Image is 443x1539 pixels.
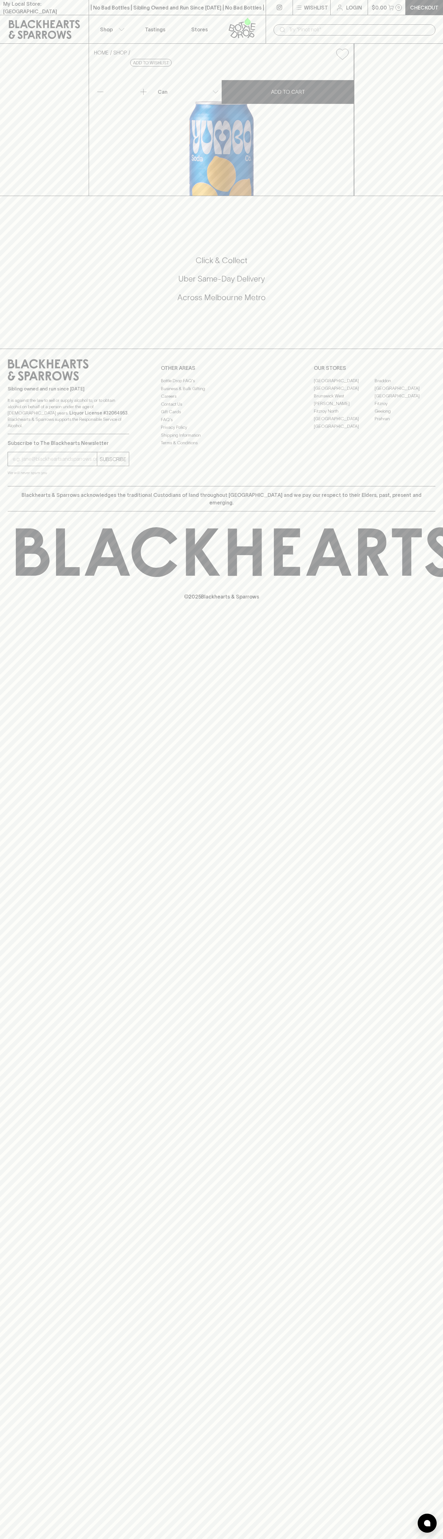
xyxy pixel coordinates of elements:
[161,408,282,416] a: Gift Cards
[424,1520,430,1526] img: bubble-icon
[161,439,282,447] a: Terms & Conditions
[12,491,431,506] p: Blackhearts & Sparrows acknowledges the traditional Custodians of land throughout [GEOGRAPHIC_DAT...
[375,392,435,400] a: [GEOGRAPHIC_DATA]
[314,407,375,415] a: Fitzroy North
[145,26,165,33] p: Tastings
[161,385,282,392] a: Business & Bulk Gifting
[314,377,375,384] a: [GEOGRAPHIC_DATA]
[375,377,435,384] a: Braddon
[314,415,375,422] a: [GEOGRAPHIC_DATA]
[346,4,362,11] p: Login
[8,397,129,429] p: It is against the law to sell or supply alcohol to, or to obtain alcohol on behalf of a person un...
[410,4,439,11] p: Checkout
[8,292,435,303] h5: Across Melbourne Metro
[289,25,430,35] input: Try "Pinot noir"
[100,26,113,33] p: Shop
[161,400,282,408] a: Contact Us
[8,470,129,476] p: We will never spam you
[314,400,375,407] a: [PERSON_NAME]
[314,392,375,400] a: Brunswick West
[161,377,282,385] a: Bottle Drop FAQ's
[8,386,129,392] p: Sibling owned and run since [DATE]
[13,454,97,464] input: e.g. jane@blackheartsandsparrows.com.au
[375,400,435,407] a: Fitzroy
[222,80,354,104] button: ADD TO CART
[271,88,305,96] p: ADD TO CART
[130,59,172,66] button: Add to wishlist
[314,384,375,392] a: [GEOGRAPHIC_DATA]
[158,88,168,96] p: Can
[372,4,387,11] p: $0.00
[69,410,128,415] strong: Liquor License #32064953
[397,6,400,9] p: 0
[100,455,126,463] p: SUBSCRIBE
[191,26,208,33] p: Stores
[161,424,282,431] a: Privacy Policy
[161,364,282,372] p: OTHER AREAS
[161,393,282,400] a: Careers
[133,15,177,43] a: Tastings
[8,439,129,447] p: Subscribe to The Blackhearts Newsletter
[161,431,282,439] a: Shipping Information
[375,415,435,422] a: Prahran
[8,255,435,266] h5: Click & Collect
[89,65,354,196] img: 20700.png
[8,274,435,284] h5: Uber Same-Day Delivery
[304,4,328,11] p: Wishlist
[155,85,221,98] div: Can
[113,50,127,55] a: SHOP
[314,364,435,372] p: OUR STORES
[375,384,435,392] a: [GEOGRAPHIC_DATA]
[8,230,435,336] div: Call to action block
[161,416,282,423] a: FAQ's
[334,46,351,62] button: Add to wishlist
[97,452,129,466] button: SUBSCRIBE
[314,422,375,430] a: [GEOGRAPHIC_DATA]
[177,15,222,43] a: Stores
[375,407,435,415] a: Geelong
[89,15,133,43] button: Shop
[94,50,109,55] a: HOME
